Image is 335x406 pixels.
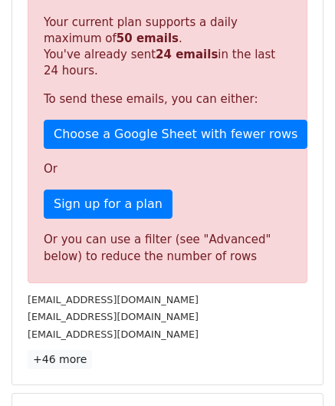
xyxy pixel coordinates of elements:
[44,120,307,149] a: Choose a Google Sheet with fewer rows
[44,161,291,177] p: Or
[28,294,199,305] small: [EMAIL_ADDRESS][DOMAIN_NAME]
[28,311,199,322] small: [EMAIL_ADDRESS][DOMAIN_NAME]
[258,332,335,406] iframe: Chat Widget
[117,31,179,45] strong: 50 emails
[44,91,291,107] p: To send these emails, you can either:
[44,231,291,266] div: Or you can use a filter (see "Advanced" below) to reduce the number of rows
[28,350,92,369] a: +46 more
[44,15,291,79] p: Your current plan supports a daily maximum of . You've already sent in the last 24 hours.
[44,190,172,219] a: Sign up for a plan
[28,328,199,340] small: [EMAIL_ADDRESS][DOMAIN_NAME]
[156,48,218,61] strong: 24 emails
